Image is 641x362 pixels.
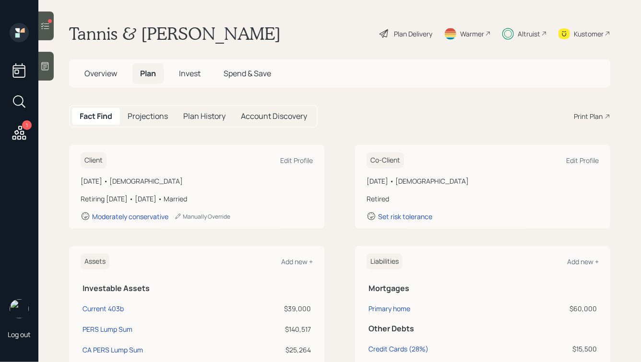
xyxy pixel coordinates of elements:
div: Print Plan [574,111,603,121]
h5: Other Debts [368,324,597,333]
span: Invest [179,68,201,79]
div: Manually Override [174,212,230,221]
div: Warmer [460,29,484,39]
div: Altruist [518,29,540,39]
div: [DATE] • [DEMOGRAPHIC_DATA] [367,176,599,186]
h5: Fact Find [80,112,112,121]
div: Kustomer [574,29,604,39]
div: Moderately conservative [92,212,168,221]
h5: Projections [128,112,168,121]
span: Plan [140,68,156,79]
img: hunter_neumayer.jpg [10,299,29,318]
h6: Client [81,152,107,168]
div: $140,517 [239,324,311,334]
h6: Assets [81,254,109,269]
div: 1 [22,120,32,130]
div: Set risk tolerance [378,212,432,221]
div: Primary home [368,304,410,314]
div: Add new + [281,257,313,266]
span: Overview [84,68,117,79]
div: PERS Lump Sum [83,324,132,334]
h1: Tannis & [PERSON_NAME] [69,23,281,44]
h6: Co-Client [367,152,404,168]
div: $39,000 [239,304,311,314]
div: Edit Profile [566,156,599,165]
div: $25,264 [239,345,311,355]
div: Retired [367,194,599,204]
div: Plan Delivery [394,29,432,39]
h5: Account Discovery [241,112,307,121]
div: [DATE] • [DEMOGRAPHIC_DATA] [81,176,313,186]
h5: Investable Assets [83,284,311,293]
div: Credit Cards (28%) [368,344,428,354]
div: Log out [8,330,31,339]
div: Current 403b [83,304,124,314]
div: Edit Profile [280,156,313,165]
div: CA PERS Lump Sum [83,345,143,355]
span: Spend & Save [224,68,271,79]
div: $60,000 [524,304,597,314]
h5: Plan History [183,112,226,121]
div: Add new + [567,257,599,266]
div: $15,500 [524,344,597,354]
div: Retiring [DATE] • [DATE] • Married [81,194,313,204]
h5: Mortgages [368,284,597,293]
h6: Liabilities [367,254,403,269]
